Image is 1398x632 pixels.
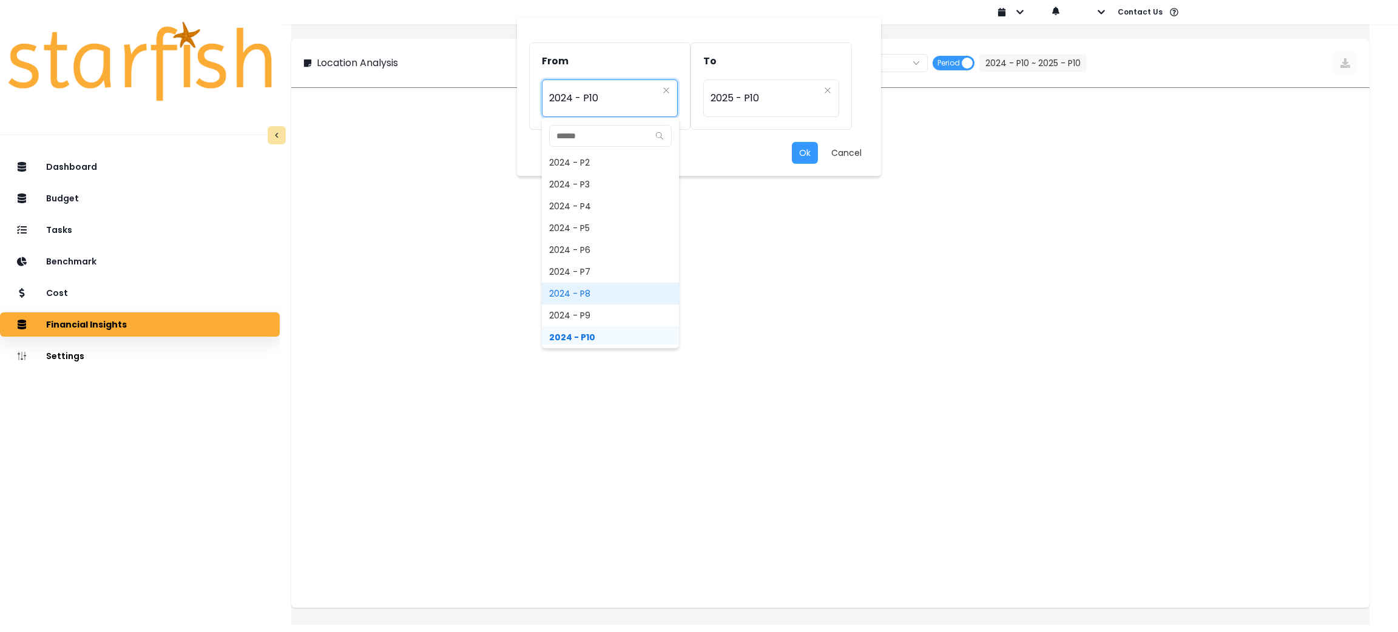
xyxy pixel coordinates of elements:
span: 2024 - P7 [542,261,679,283]
span: To [703,54,717,68]
span: 2024 - P10 [549,84,658,112]
button: Cancel [824,142,869,164]
span: 2024 - P2 [542,152,679,173]
button: Clear [824,84,831,96]
span: 2025 - P10 [711,84,819,112]
span: From [542,54,569,68]
button: Ok [792,142,818,164]
svg: search [655,132,664,140]
svg: close [824,87,831,94]
button: Clear [663,84,670,96]
span: 2024 - P4 [542,195,679,217]
svg: close [663,87,670,94]
span: 2024 - P10 [542,326,679,348]
span: 2024 - P3 [542,173,679,195]
span: 2024 - P6 [542,239,679,261]
span: 2024 - P8 [542,283,679,304]
span: 2024 - P5 [542,217,679,239]
span: 2024 - P9 [542,304,679,326]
